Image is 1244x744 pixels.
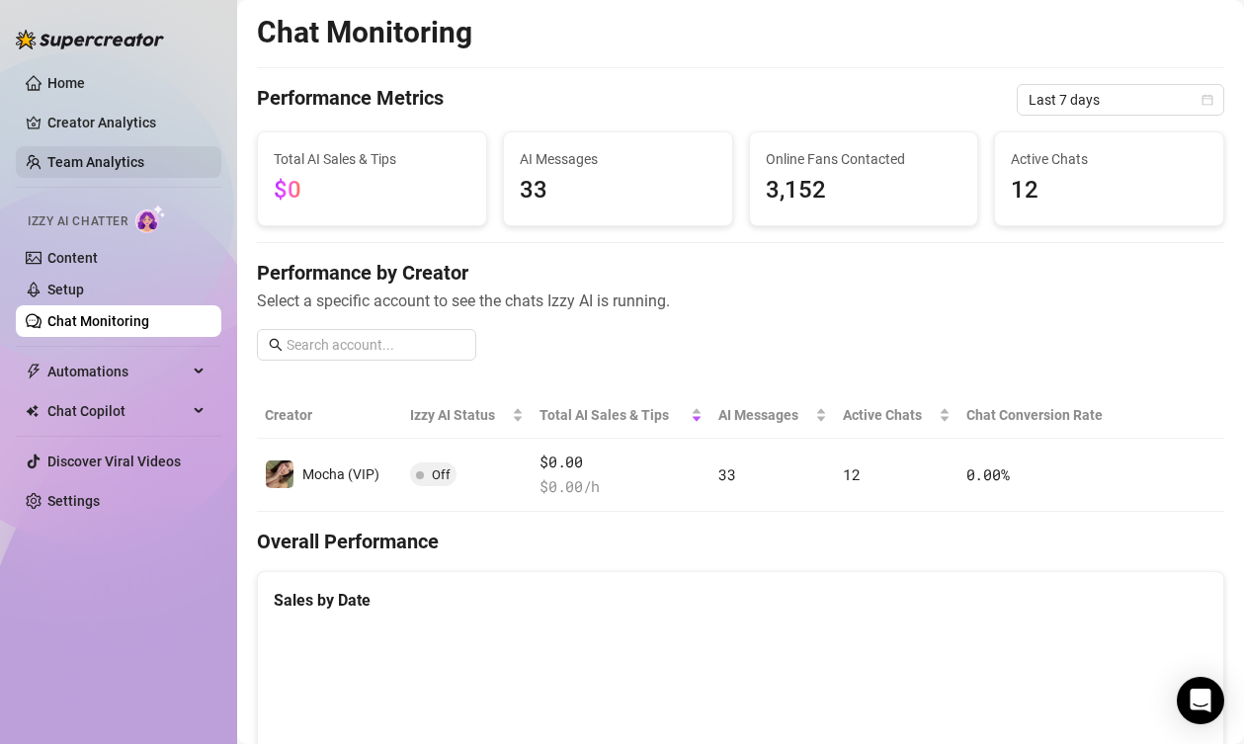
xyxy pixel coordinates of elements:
[520,172,716,209] span: 33
[135,205,166,233] img: AI Chatter
[257,14,472,51] h2: Chat Monitoring
[1011,172,1207,209] span: 12
[26,404,39,418] img: Chat Copilot
[26,364,41,379] span: thunderbolt
[257,84,444,116] h4: Performance Metrics
[47,282,84,297] a: Setup
[302,466,379,482] span: Mocha (VIP)
[47,250,98,266] a: Content
[1011,148,1207,170] span: Active Chats
[1177,677,1224,724] div: Open Intercom Messenger
[47,356,188,387] span: Automations
[47,313,149,329] a: Chat Monitoring
[47,107,206,138] a: Creator Analytics
[269,338,283,352] span: search
[274,176,301,204] span: $0
[274,148,470,170] span: Total AI Sales & Tips
[532,392,710,439] th: Total AI Sales & Tips
[958,392,1127,439] th: Chat Conversion Rate
[257,392,402,439] th: Creator
[257,528,1224,555] h4: Overall Performance
[766,148,962,170] span: Online Fans Contacted
[539,404,687,426] span: Total AI Sales & Tips
[257,289,1224,313] span: Select a specific account to see the chats Izzy AI is running.
[287,334,464,356] input: Search account...
[274,588,1207,613] div: Sales by Date
[539,451,703,474] span: $0.00
[710,392,835,439] th: AI Messages
[47,75,85,91] a: Home
[402,392,532,439] th: Izzy AI Status
[47,395,188,427] span: Chat Copilot
[539,475,703,499] span: $ 0.00 /h
[266,460,293,488] img: Mocha (VIP)
[47,154,144,170] a: Team Analytics
[966,464,1010,484] span: 0.00 %
[843,404,935,426] span: Active Chats
[16,30,164,49] img: logo-BBDzfeDw.svg
[835,392,958,439] th: Active Chats
[410,404,508,426] span: Izzy AI Status
[28,212,127,231] span: Izzy AI Chatter
[1202,94,1213,106] span: calendar
[257,259,1224,287] h4: Performance by Creator
[432,467,451,482] span: Off
[843,464,860,484] span: 12
[47,454,181,469] a: Discover Viral Videos
[1029,85,1212,115] span: Last 7 days
[47,493,100,509] a: Settings
[520,148,716,170] span: AI Messages
[766,172,962,209] span: 3,152
[718,464,735,484] span: 33
[718,404,811,426] span: AI Messages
